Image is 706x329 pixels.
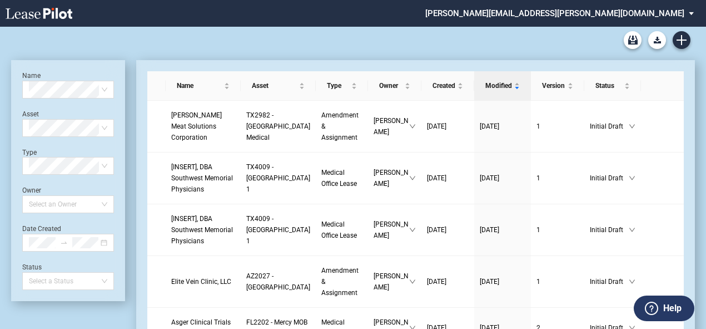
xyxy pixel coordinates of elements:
[171,163,233,193] span: [INSERT], DBA Southwest Memorial Physicians
[634,296,694,321] button: Help
[624,31,642,49] a: Archive
[590,173,629,184] span: Initial Draft
[480,122,499,130] span: [DATE]
[648,31,666,49] button: Download Blank Form
[427,276,469,287] a: [DATE]
[629,227,635,233] span: down
[409,175,416,181] span: down
[590,276,629,287] span: Initial Draft
[663,301,682,316] label: Help
[246,213,310,247] a: TX4009 - [GEOGRAPHIC_DATA] 1
[321,167,362,189] a: Medical Office Lease
[542,80,565,91] span: Version
[321,220,357,239] span: Medical Office Lease
[177,80,222,91] span: Name
[171,111,222,141] span: Cargill Meat Solutions Corporation
[321,265,362,298] a: Amendment & Assignment
[629,278,635,285] span: down
[241,71,316,101] th: Asset
[246,111,310,141] span: TX2982 - Rosedale Medical
[536,122,540,130] span: 1
[171,276,235,287] a: Elite Vein Clinic, LLC
[536,224,579,235] a: 1
[480,276,525,287] a: [DATE]
[531,71,584,101] th: Version
[252,80,297,91] span: Asset
[584,71,641,101] th: Status
[321,111,359,141] span: Amendment & Assignment
[480,278,499,286] span: [DATE]
[374,219,410,241] span: [PERSON_NAME]
[22,72,41,80] label: Name
[474,71,531,101] th: Modified
[171,161,235,195] a: [INSERT], DBA Southwest Memorial Physicians
[536,276,579,287] a: 1
[321,219,362,241] a: Medical Office Lease
[171,110,235,143] a: [PERSON_NAME] Meat Solutions Corporation
[60,239,68,247] span: to
[374,167,410,189] span: [PERSON_NAME]
[22,110,39,118] label: Asset
[645,31,669,49] md-menu: Download Blank Form List
[536,173,579,184] a: 1
[427,121,469,132] a: [DATE]
[629,175,635,181] span: down
[374,115,410,138] span: [PERSON_NAME]
[629,123,635,130] span: down
[327,80,349,91] span: Type
[409,123,416,130] span: down
[536,121,579,132] a: 1
[22,263,42,271] label: Status
[368,71,422,101] th: Owner
[166,71,241,101] th: Name
[536,174,540,182] span: 1
[409,278,416,285] span: down
[171,278,231,286] span: Elite Vein Clinic, LLC
[379,80,403,91] span: Owner
[480,173,525,184] a: [DATE]
[246,272,310,291] span: AZ2027 - Medical Plaza III
[321,169,357,188] span: Medical Office Lease
[427,224,469,235] a: [DATE]
[374,271,410,293] span: [PERSON_NAME]
[590,224,629,235] span: Initial Draft
[171,215,233,245] span: [INSERT], DBA Southwest Memorial Physicians
[480,121,525,132] a: [DATE]
[246,215,310,245] span: TX4009 - Southwest Plaza 1
[421,71,474,101] th: Created
[480,224,525,235] a: [DATE]
[427,122,446,130] span: [DATE]
[427,226,446,234] span: [DATE]
[321,267,359,297] span: Amendment & Assignment
[171,213,235,247] a: [INSERT], DBA Southwest Memorial Physicians
[480,174,499,182] span: [DATE]
[409,227,416,233] span: down
[22,186,41,194] label: Owner
[246,271,310,293] a: AZ2027 - [GEOGRAPHIC_DATA]
[427,278,446,286] span: [DATE]
[432,80,455,91] span: Created
[536,226,540,234] span: 1
[22,225,61,233] label: Date Created
[590,121,629,132] span: Initial Draft
[427,174,446,182] span: [DATE]
[321,110,362,143] a: Amendment & Assignment
[427,173,469,184] a: [DATE]
[22,149,37,156] label: Type
[480,226,499,234] span: [DATE]
[246,161,310,195] a: TX4009 - [GEOGRAPHIC_DATA] 1
[60,239,68,247] span: swap-right
[536,278,540,286] span: 1
[595,80,622,91] span: Status
[673,31,690,49] a: Create new document
[246,163,310,193] span: TX4009 - Southwest Plaza 1
[316,71,367,101] th: Type
[246,110,310,143] a: TX2982 - [GEOGRAPHIC_DATA] Medical
[485,80,512,91] span: Modified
